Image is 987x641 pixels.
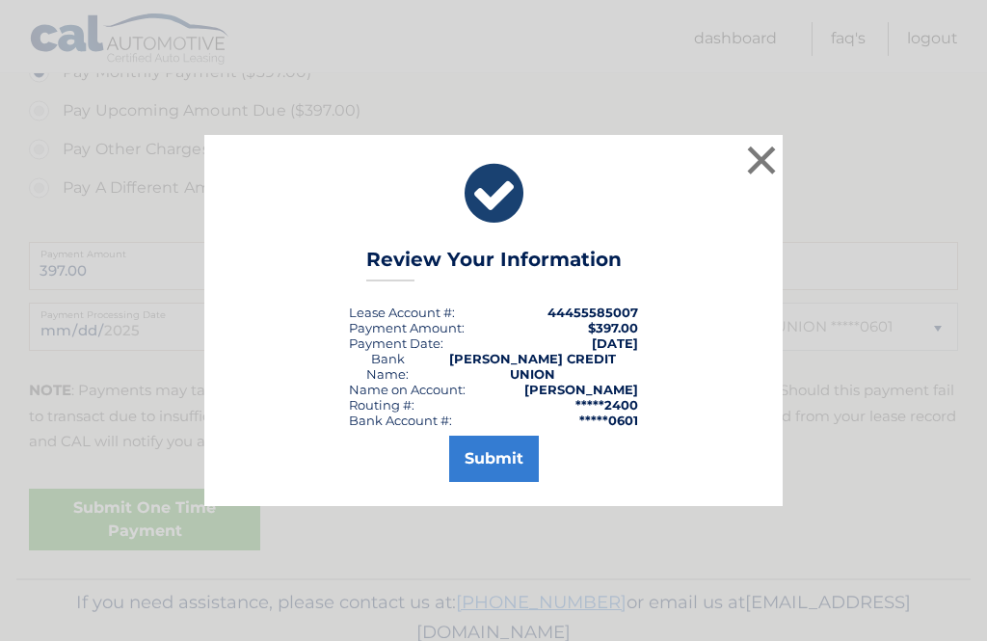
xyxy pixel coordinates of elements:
button: × [742,141,781,179]
div: Routing #: [349,397,414,413]
div: Lease Account #: [349,305,455,320]
div: Name on Account: [349,382,466,397]
div: Bank Name: [349,351,426,382]
span: $397.00 [588,320,638,335]
strong: [PERSON_NAME] CREDIT UNION [449,351,616,382]
div: Bank Account #: [349,413,452,428]
h3: Review Your Information [366,248,622,281]
strong: 44455585007 [547,305,638,320]
span: Payment Date [349,335,440,351]
span: [DATE] [592,335,638,351]
strong: [PERSON_NAME] [524,382,638,397]
div: : [349,335,443,351]
button: Submit [449,436,539,482]
div: Payment Amount: [349,320,465,335]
